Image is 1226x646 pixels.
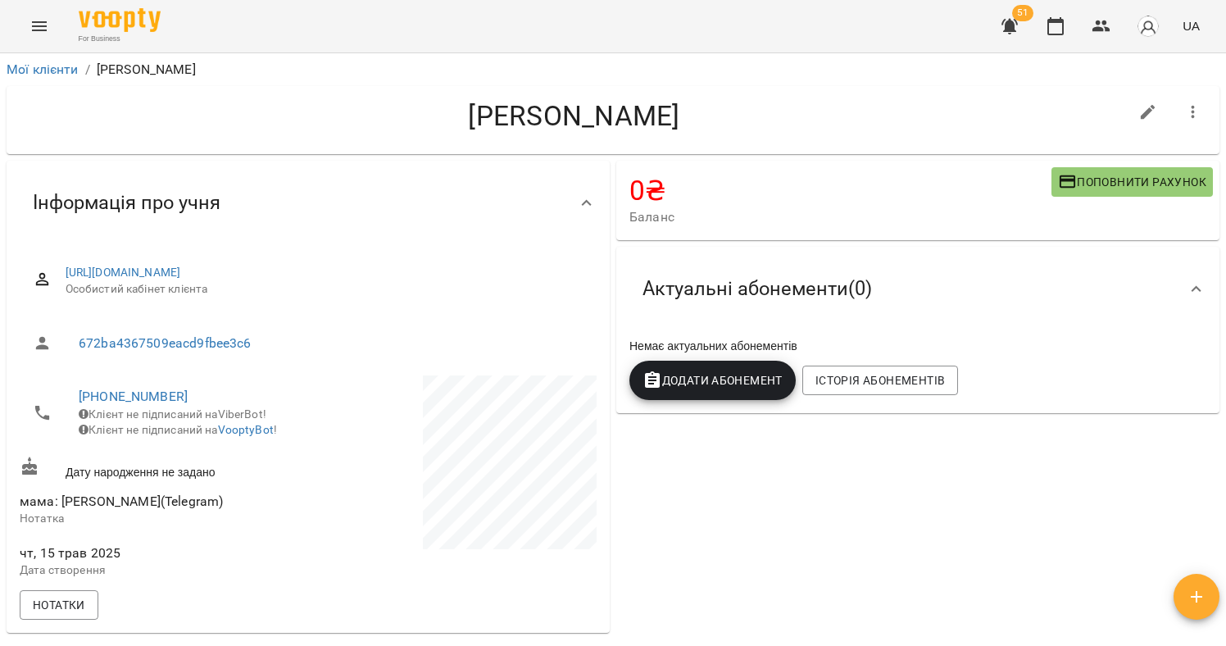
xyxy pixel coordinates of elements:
span: Додати Абонемент [643,371,783,390]
span: Баланс [629,207,1051,227]
a: VooptyBot [218,423,274,436]
div: Інформація про учня [7,161,610,245]
a: 672ba4367509eacd9fbee3c6 [79,335,252,351]
div: Немає актуальних абонементів [626,334,1210,357]
div: Актуальні абонементи(0) [616,247,1219,331]
a: Мої клієнти [7,61,79,77]
span: Інформація про учня [33,190,220,216]
span: UA [1183,17,1200,34]
p: Нотатка [20,511,305,527]
span: Клієнт не підписаний на ViberBot! [79,407,266,421]
a: [URL][DOMAIN_NAME] [66,266,181,279]
span: мама: [PERSON_NAME](Telegram) [20,494,223,509]
span: Актуальні абонементи ( 0 ) [643,276,872,302]
span: 51 [1012,5,1033,21]
span: For Business [79,34,161,44]
div: Дату народження не задано [16,453,308,484]
p: Дата створення [20,562,305,579]
a: [PHONE_NUMBER] [79,389,188,404]
img: Voopty Logo [79,8,161,32]
nav: breadcrumb [7,60,1219,80]
button: Поповнити рахунок [1051,167,1213,197]
p: [PERSON_NAME] [97,60,196,80]
img: avatar_s.png [1137,15,1160,38]
button: Нотатки [20,590,98,620]
span: Клієнт не підписаний на ! [79,423,277,436]
button: Історія абонементів [802,366,958,395]
span: Поповнити рахунок [1058,172,1206,192]
span: чт, 15 трав 2025 [20,544,305,563]
button: Menu [20,7,59,46]
span: Нотатки [33,595,85,615]
h4: [PERSON_NAME] [20,99,1128,133]
li: / [85,60,90,80]
button: UA [1176,11,1206,41]
h4: 0 ₴ [629,174,1051,207]
span: Особистий кабінет клієнта [66,281,583,298]
span: Історія абонементів [815,371,945,390]
button: Додати Абонемент [629,361,796,400]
